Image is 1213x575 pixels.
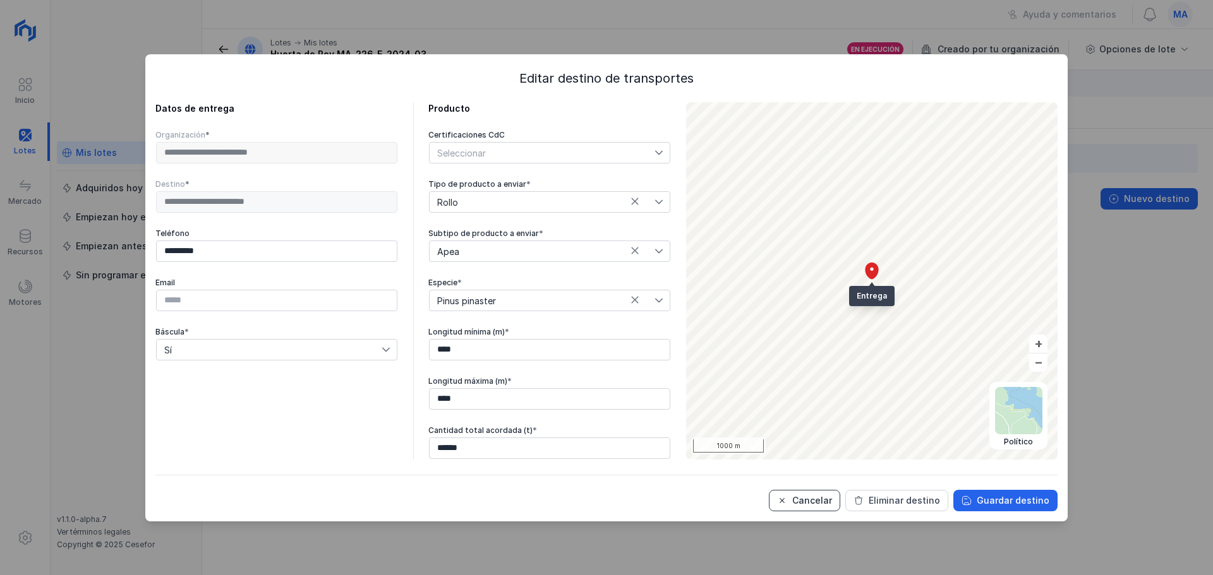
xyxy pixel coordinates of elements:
button: Eliminar destino [845,490,948,511]
button: Guardar destino [953,490,1058,511]
img: political.webp [995,387,1042,434]
span: Apea [430,241,655,261]
div: Seleccionar [430,143,488,163]
div: Especie [428,278,671,288]
button: Cancelar [769,490,840,511]
div: Cancelar [792,494,832,507]
div: Certificaciones CdC [428,130,671,140]
span: Pinus pinaster [430,290,655,311]
div: Email [155,278,398,288]
div: Organización [155,130,398,140]
div: Cantidad total acordada (t) [428,425,671,436]
span: Sí [157,340,382,360]
div: Eliminar destino [869,494,940,507]
button: + [1029,335,1047,353]
div: Político [995,437,1042,447]
div: Báscula [155,327,398,337]
div: Tipo de producto a enviar [428,179,671,189]
div: Longitud máxima (m) [428,376,671,386]
div: Producto [428,102,671,115]
div: Longitud mínima (m) [428,327,671,337]
span: Rollo [430,192,655,212]
div: Guardar destino [977,494,1049,507]
div: Subtipo de producto a enviar [428,228,671,239]
div: Teléfono [155,228,398,239]
div: Editar destino de transportes [155,69,1058,87]
div: Datos de entrega [155,102,398,115]
div: Destino [155,179,398,189]
button: – [1029,353,1047,372]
